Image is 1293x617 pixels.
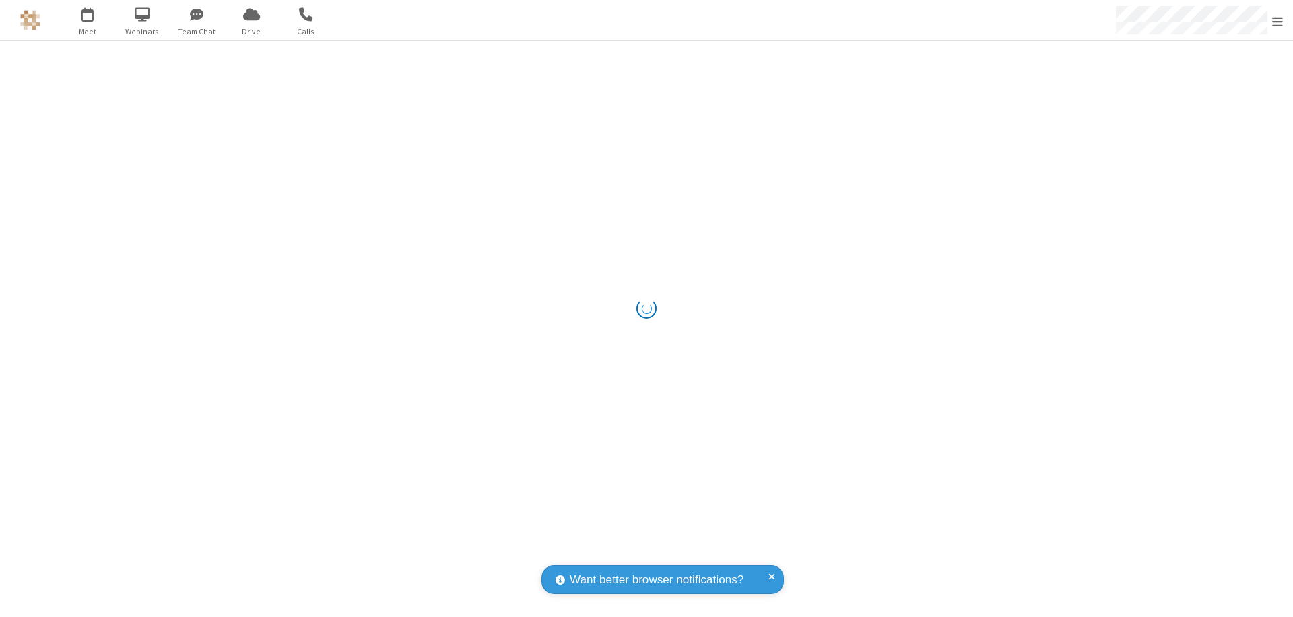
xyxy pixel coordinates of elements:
[281,26,331,38] span: Calls
[226,26,277,38] span: Drive
[20,10,40,30] img: QA Selenium DO NOT DELETE OR CHANGE
[172,26,222,38] span: Team Chat
[117,26,168,38] span: Webinars
[63,26,113,38] span: Meet
[570,571,743,589] span: Want better browser notifications?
